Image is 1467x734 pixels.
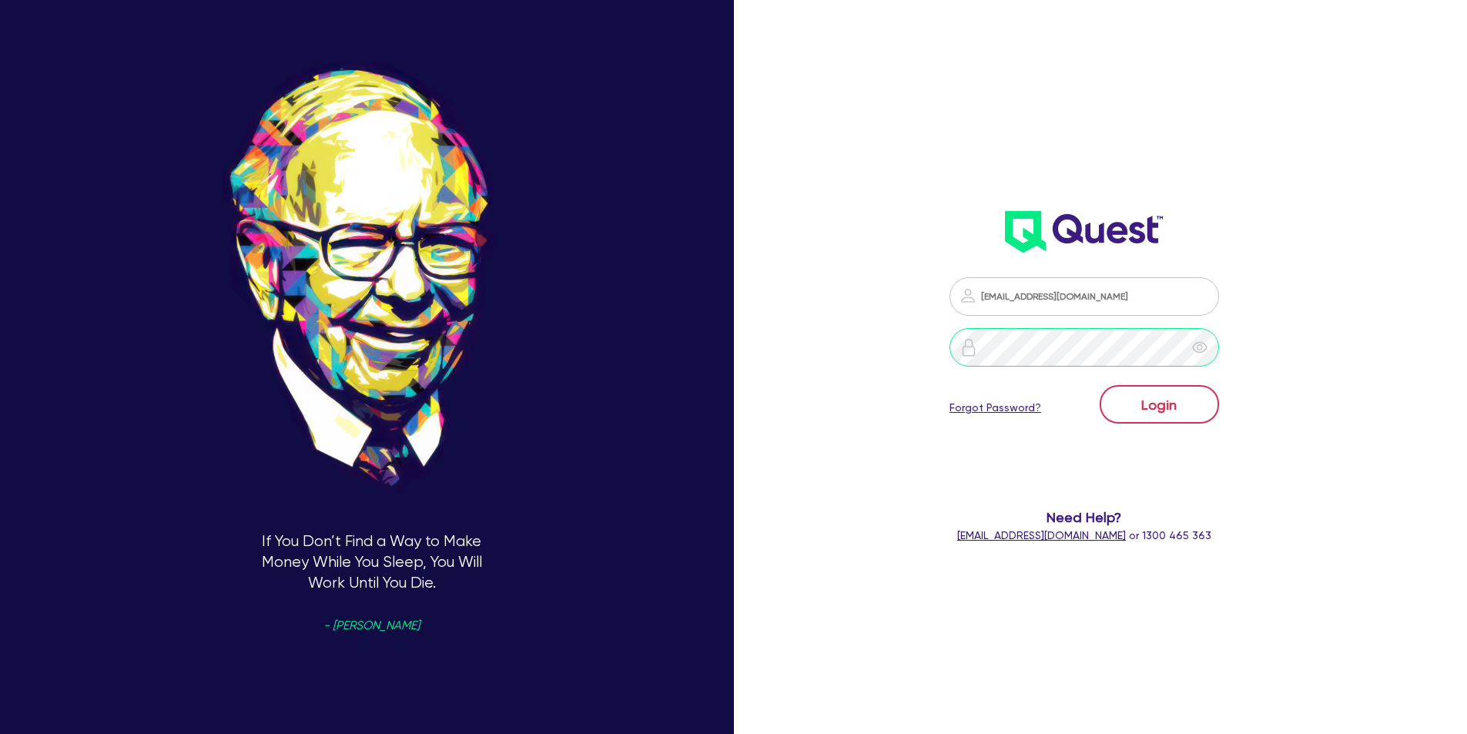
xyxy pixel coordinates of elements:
[950,277,1219,316] input: Email address
[1100,385,1219,424] button: Login
[1192,340,1207,355] span: eye
[957,529,1126,541] a: [EMAIL_ADDRESS][DOMAIN_NAME]
[959,287,977,305] img: icon-password
[950,400,1041,416] a: Forgot Password?
[888,507,1281,528] span: Need Help?
[960,338,978,357] img: icon-password
[1005,211,1163,253] img: wH2k97JdezQIQAAAABJRU5ErkJggg==
[323,620,420,632] span: - [PERSON_NAME]
[957,529,1211,541] span: or 1300 465 363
